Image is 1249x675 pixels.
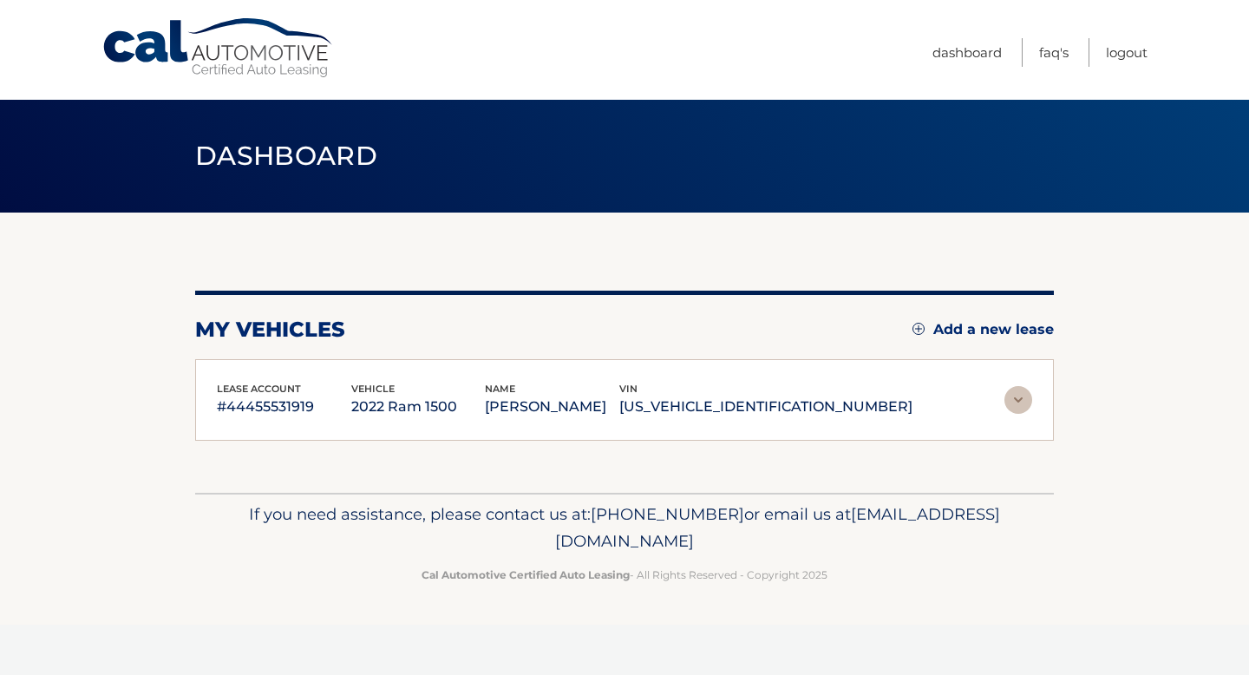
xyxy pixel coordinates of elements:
p: 2022 Ram 1500 [351,395,486,419]
p: [PERSON_NAME] [485,395,619,419]
p: If you need assistance, please contact us at: or email us at [206,501,1043,556]
p: #44455531919 [217,395,351,419]
span: vin [619,383,638,395]
span: [PHONE_NUMBER] [591,504,744,524]
a: FAQ's [1039,38,1069,67]
a: Logout [1106,38,1148,67]
span: name [485,383,515,395]
span: lease account [217,383,301,395]
span: vehicle [351,383,395,395]
img: add.svg [912,323,925,335]
p: [US_VEHICLE_IDENTIFICATION_NUMBER] [619,395,912,419]
img: accordion-rest.svg [1004,386,1032,414]
span: Dashboard [195,140,377,172]
h2: my vehicles [195,317,345,343]
p: - All Rights Reserved - Copyright 2025 [206,566,1043,584]
strong: Cal Automotive Certified Auto Leasing [422,568,630,581]
a: Cal Automotive [101,17,336,79]
a: Add a new lease [912,321,1054,338]
a: Dashboard [932,38,1002,67]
